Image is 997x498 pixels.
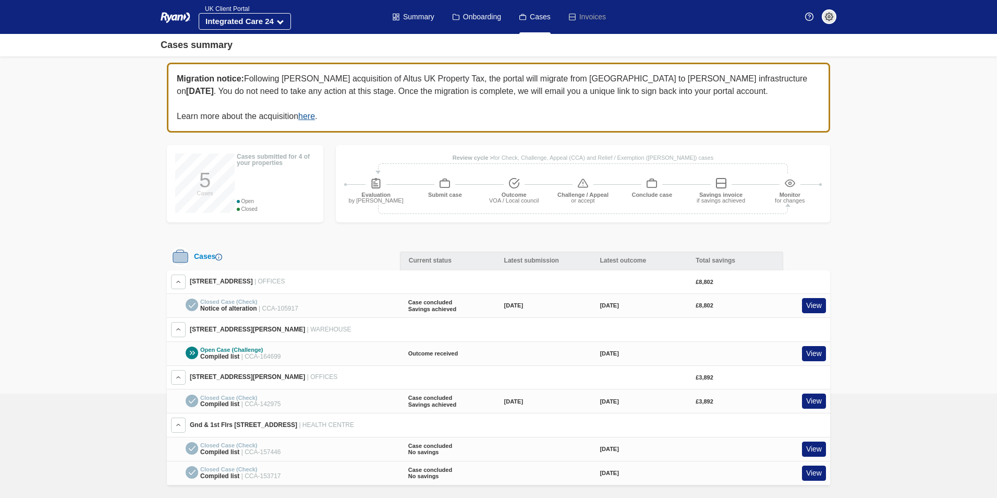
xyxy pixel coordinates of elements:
[825,13,833,21] img: settings
[241,472,281,480] span: | CCA-153717
[237,153,315,166] div: Cases submitted for 4 of your properties
[802,442,826,457] a: View
[408,350,458,357] strong: Outcome received
[190,326,305,333] span: [STREET_ADDRESS][PERSON_NAME]
[307,373,337,381] span: | OFFICES
[200,442,281,449] div: Closed Case (Check)
[344,198,408,204] div: by [PERSON_NAME]
[241,353,281,360] span: | CCA-164699
[177,74,244,83] b: Migration notice:
[482,192,546,204] div: Outcome
[200,353,239,360] span: Compiled list
[408,395,456,408] strong: Case concluded Savings achieved
[190,373,305,381] span: [STREET_ADDRESS][PERSON_NAME]
[591,252,687,270] div: Latest outcome
[551,192,615,204] div: Challenge / Appeal
[200,347,281,353] div: Open Case (Challenge)
[696,374,713,381] span: £3,892
[482,198,546,204] div: VOA / Local council
[200,395,281,401] div: Closed Case (Check)
[298,112,315,121] a: here
[190,278,253,285] span: [STREET_ADDRESS]
[241,448,281,456] span: | CCA-157446
[190,252,222,260] div: Cases
[696,279,713,286] span: £8,802
[600,302,618,309] time: [DATE]
[758,198,822,204] div: for changes
[205,17,274,26] strong: Integrated Care 24
[696,398,713,405] strong: £3,892
[696,302,713,309] strong: £8,802
[200,400,239,408] span: Compiled list
[307,326,351,333] span: | WAREHOUSE
[254,278,285,285] span: | OFFICES
[200,305,257,312] span: Notice of alteration
[408,467,452,480] strong: Case concluded No savings
[453,155,493,161] strong: Review cycle >
[186,87,214,96] b: [DATE]
[600,446,618,452] time: [DATE]
[600,398,618,405] time: [DATE]
[802,466,826,481] a: View
[687,252,783,270] div: Total savings
[241,400,281,408] span: | CCA-142975
[344,192,408,204] div: Evaluation
[167,63,830,133] div: Following [PERSON_NAME] acquisition of Altus UK Property Tax, the portal will migrate from [GEOGR...
[344,153,822,162] div: for Check, Challenge, Appeal (CCA) and Relief / Exemption ([PERSON_NAME]) cases
[620,192,684,204] div: Conclude case
[161,38,233,52] div: Cases summary
[237,205,315,213] div: Closed
[199,13,291,30] button: Integrated Care 24
[400,252,496,270] div: Current status
[689,192,752,204] div: Savings invoice
[200,299,298,305] div: Closed Case (Check)
[408,443,452,456] strong: Case concluded No savings
[600,350,618,357] time: [DATE]
[413,192,477,204] div: Submit case
[689,198,752,204] div: if savings achieved
[190,421,297,429] span: Gnd & 1st Flrs [STREET_ADDRESS]
[802,298,826,313] a: View
[802,394,826,409] a: View
[299,421,354,429] span: | HEALTH CENTRE
[504,302,523,309] time: [DATE]
[237,197,315,205] div: Open
[200,472,239,480] span: Compiled list
[758,192,822,204] div: Monitor
[802,346,826,361] a: View
[199,5,249,13] span: UK Client Portal
[805,13,813,21] img: Help
[551,198,615,204] div: or accept
[504,398,523,405] time: [DATE]
[200,466,281,473] div: Closed Case (Check)
[200,448,239,456] span: Compiled list
[600,470,618,476] time: [DATE]
[496,252,592,270] div: Latest submission
[408,299,456,312] strong: Case concluded Savings achieved
[259,305,298,312] span: | CCA-105917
